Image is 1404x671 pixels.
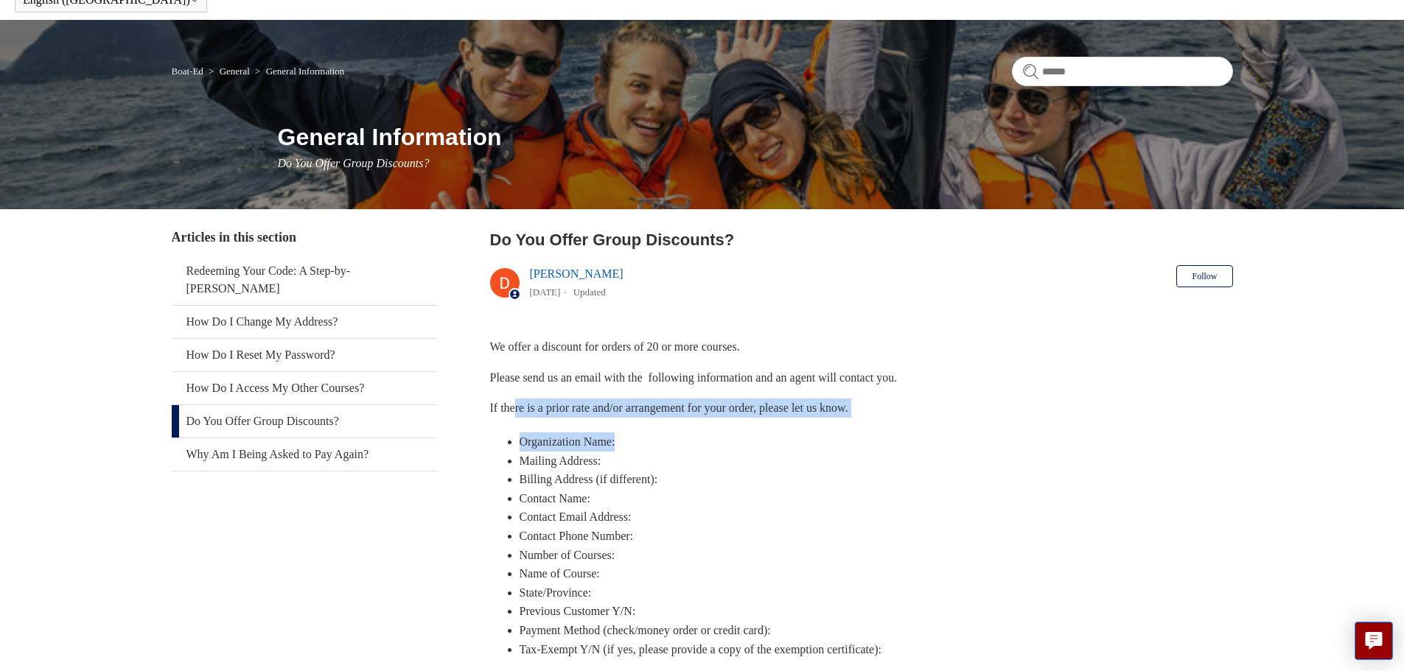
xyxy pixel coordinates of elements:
h1: General Information [278,119,1233,155]
a: How Do I Access My Other Courses? [172,372,437,404]
a: Boat-Ed [172,66,203,77]
li: Updated [573,287,606,298]
a: Why Am I Being Asked to Pay Again? [172,438,437,471]
span: If there is a prior rate and/or arrangement for your order, please let us know. [490,401,848,414]
span: Tax-Exempt Y/N (if yes, please provide a copy of the exemption certificate):​​​ [520,643,881,656]
a: Redeeming Your Code: A Step-by-[PERSON_NAME] [172,255,437,305]
span: Name of Course: [520,567,600,580]
span: Contact Name: [520,492,590,505]
a: How Do I Reset My Password? [172,339,437,371]
a: General [220,66,250,77]
span: We offer a discount for orders of 20 or more courses. [490,340,740,353]
li: General [206,66,252,77]
button: Follow Article [1176,265,1232,287]
span: Payment Method (check/money order or credit card): [520,624,771,636]
a: [PERSON_NAME] [530,267,624,280]
span: Contact Email Address: [520,510,632,523]
span: Number of Courses: [520,549,615,561]
li: Boat-Ed [172,66,206,77]
span: Please send us an email with the following information and an agent will contact you. [490,371,898,384]
a: General Information [266,66,344,77]
span: State/Province: [520,586,592,599]
a: How Do I Change My Address? [172,306,437,338]
span: Articles in this section [172,230,296,245]
input: Search [1012,57,1233,86]
li: General Information [252,66,344,77]
h2: Do You Offer Group Discounts? [490,228,1233,252]
span: Do You Offer Group Discounts? [278,157,430,169]
button: Live chat [1355,622,1393,660]
li: Mailing Address: [520,452,1233,471]
span: Contact Phone Number: [520,530,634,542]
span: Previous Customer Y/N: [520,605,636,617]
span: Organization Name: [520,435,615,448]
time: 03/14/2024, 11:02 [530,287,561,298]
span: Billing Address (if different): [520,473,658,485]
a: Do You Offer Group Discounts? [172,405,437,438]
